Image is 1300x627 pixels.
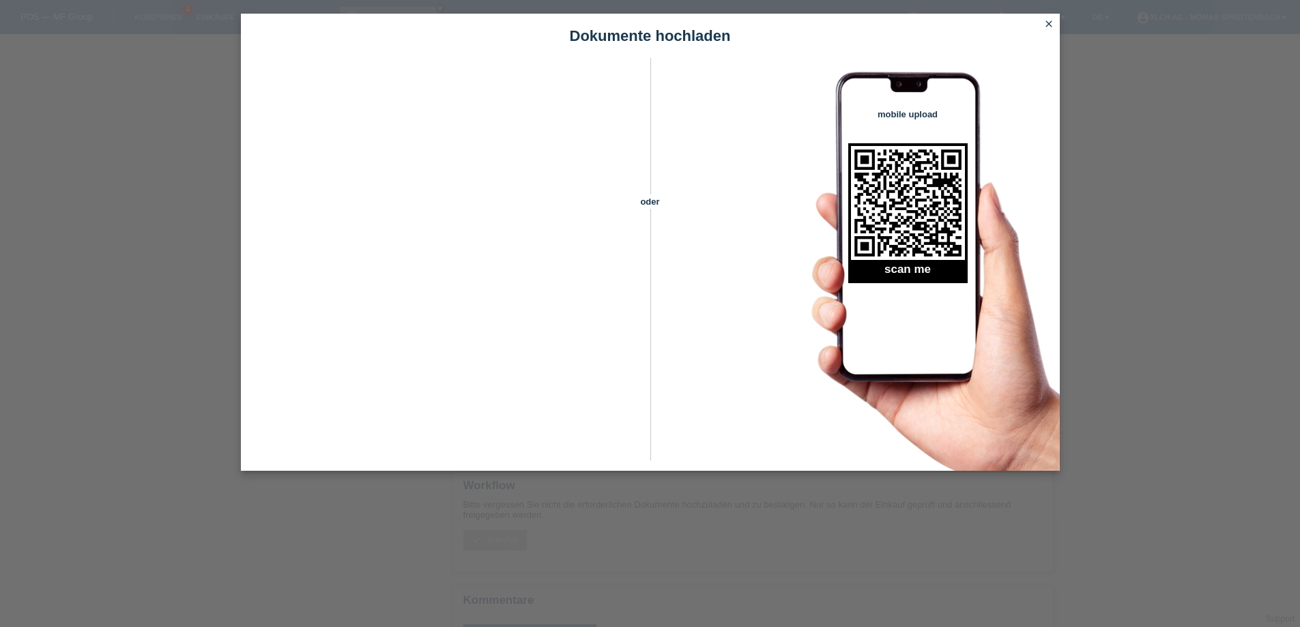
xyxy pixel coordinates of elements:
iframe: Upload [261,92,626,433]
i: close [1043,18,1054,29]
h1: Dokumente hochladen [241,27,1060,44]
span: oder [626,194,674,209]
a: close [1040,17,1058,33]
h2: scan me [848,263,968,283]
h4: mobile upload [848,109,968,119]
